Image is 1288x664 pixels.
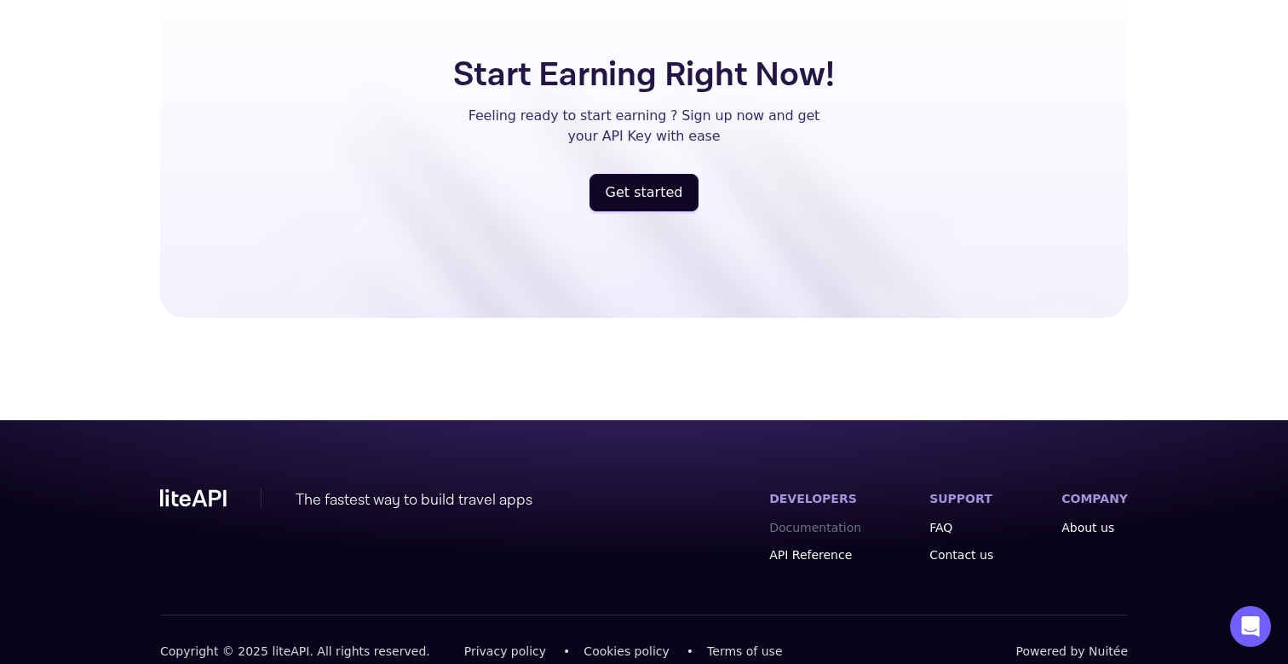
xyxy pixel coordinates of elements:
a: FAQ [929,519,993,536]
label: DEVELOPERS [769,492,857,505]
span: Cookies policy [584,643,669,660]
a: Cookies policy• [584,643,693,660]
a: About us [1061,519,1128,536]
p: Feeling ready to start earning ? Sign up now and get your API Key with ease [469,106,819,147]
label: COMPANY [1061,492,1128,505]
div: The fastest way to build travel apps [296,488,532,512]
div: Open Intercom Messenger [1230,606,1271,647]
span: Powered by Nuitée [1015,643,1128,660]
a: API Reference [769,546,861,563]
a: Privacy policy• [464,643,571,660]
span: Copyright © 2025 liteAPI. All rights reserved. [160,643,430,660]
span: • [563,643,570,660]
a: register [589,174,699,211]
a: Documentation [769,519,861,536]
span: • [687,643,693,660]
a: Contact us [929,546,993,563]
a: Terms of use [707,643,782,660]
h5: Start Earning Right Now! [453,49,834,101]
span: Privacy policy [464,643,546,660]
button: Get started [589,174,699,211]
label: SUPPORT [929,492,992,505]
